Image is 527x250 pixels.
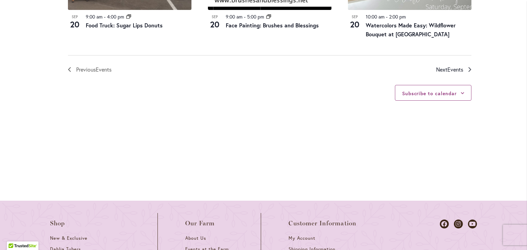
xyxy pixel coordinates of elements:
time: 9:00 am [86,13,103,20]
span: Shop [50,220,65,227]
a: Previous Events [68,65,112,74]
a: Dahlias on Instagram [454,220,463,228]
time: 4:00 pm [107,13,124,20]
span: - [386,13,388,20]
time: 10:00 am [366,13,385,20]
time: 2:00 pm [389,13,406,20]
span: Sep [68,14,82,20]
span: - [244,13,246,20]
span: Events [96,66,112,73]
span: Sep [208,14,222,20]
a: Next Events [436,65,471,74]
a: Dahlias on Youtube [468,220,477,228]
a: Food Truck: Sugar Lips Donuts [86,22,163,29]
span: 20 [208,18,222,30]
a: Watercolors Made Easy: Wildflower Bouquet at [GEOGRAPHIC_DATA] [366,22,456,38]
iframe: Launch Accessibility Center [5,226,24,245]
span: Events [447,66,463,73]
span: Next [436,65,463,74]
time: 9:00 am [226,13,243,20]
span: 20 [68,18,82,30]
span: - [104,13,106,20]
button: Subscribe to calendar [402,90,457,97]
span: Sep [348,14,362,20]
a: Dahlias on Facebook [440,220,449,228]
span: Previous [76,65,112,74]
span: About Us [185,235,206,241]
time: 5:00 pm [247,13,264,20]
span: New & Exclusive [50,235,87,241]
span: Customer Information [289,220,356,227]
span: Our Farm [185,220,215,227]
span: 20 [348,18,362,30]
span: My Account [289,235,315,241]
a: Face Painting: Brushes and Blessings [226,22,319,29]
